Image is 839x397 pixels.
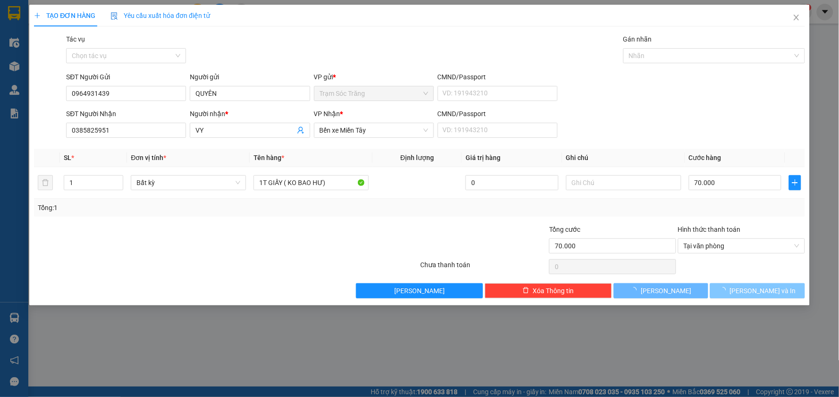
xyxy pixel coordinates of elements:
[789,175,801,190] button: plus
[110,12,210,19] span: Yêu cầu xuất hóa đơn điện tử
[720,287,730,294] span: loading
[101,33,177,42] strong: PHIẾU GỬI HÀNG
[730,286,796,296] span: [PERSON_NAME] và In
[466,154,500,161] span: Giá trị hàng
[689,154,721,161] span: Cước hàng
[254,154,284,161] span: Tên hàng
[190,109,310,119] div: Người nhận
[783,5,810,31] button: Close
[66,35,85,43] label: Tác vụ
[34,12,95,19] span: TẠO ĐƠN HÀNG
[523,287,529,295] span: delete
[684,239,799,253] span: Tại văn phòng
[66,109,186,119] div: SĐT Người Nhận
[10,59,103,93] span: Trạm Sóc Trăng
[320,123,428,137] span: Bến xe Miền Tây
[38,203,324,213] div: Tổng: 1
[614,283,709,298] button: [PERSON_NAME]
[438,109,558,119] div: CMND/Passport
[102,23,169,30] span: TP.HCM -SÓC TRĂNG
[466,175,559,190] input: 0
[34,12,41,19] span: plus
[566,175,681,190] input: Ghi Chú
[630,287,641,294] span: loading
[90,9,188,19] strong: XE KHÁCH MỸ DUYÊN
[66,72,186,82] div: SĐT Người Gửi
[314,110,340,118] span: VP Nhận
[190,72,310,82] div: Người gửi
[131,154,166,161] span: Đơn vị tính
[400,154,434,161] span: Định lượng
[710,283,805,298] button: [PERSON_NAME] và In
[793,14,800,21] span: close
[678,226,741,233] label: Hình thức thanh toán
[64,154,71,161] span: SL
[562,149,685,167] th: Ghi chú
[438,72,558,82] div: CMND/Passport
[533,286,574,296] span: Xóa Thông tin
[254,175,369,190] input: VD: Bàn, Ghế
[641,286,691,296] span: [PERSON_NAME]
[10,59,103,93] span: Gửi:
[320,86,428,101] span: Trạm Sóc Trăng
[297,127,305,134] span: user-add
[38,175,53,190] button: delete
[485,283,612,298] button: deleteXóa Thông tin
[549,226,580,233] span: Tổng cước
[419,260,548,276] div: Chưa thanh toán
[789,179,800,186] span: plus
[110,12,118,20] img: icon
[314,72,434,82] div: VP gửi
[394,286,445,296] span: [PERSON_NAME]
[136,176,240,190] span: Bất kỳ
[356,283,483,298] button: [PERSON_NAME]
[623,35,652,43] label: Gán nhãn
